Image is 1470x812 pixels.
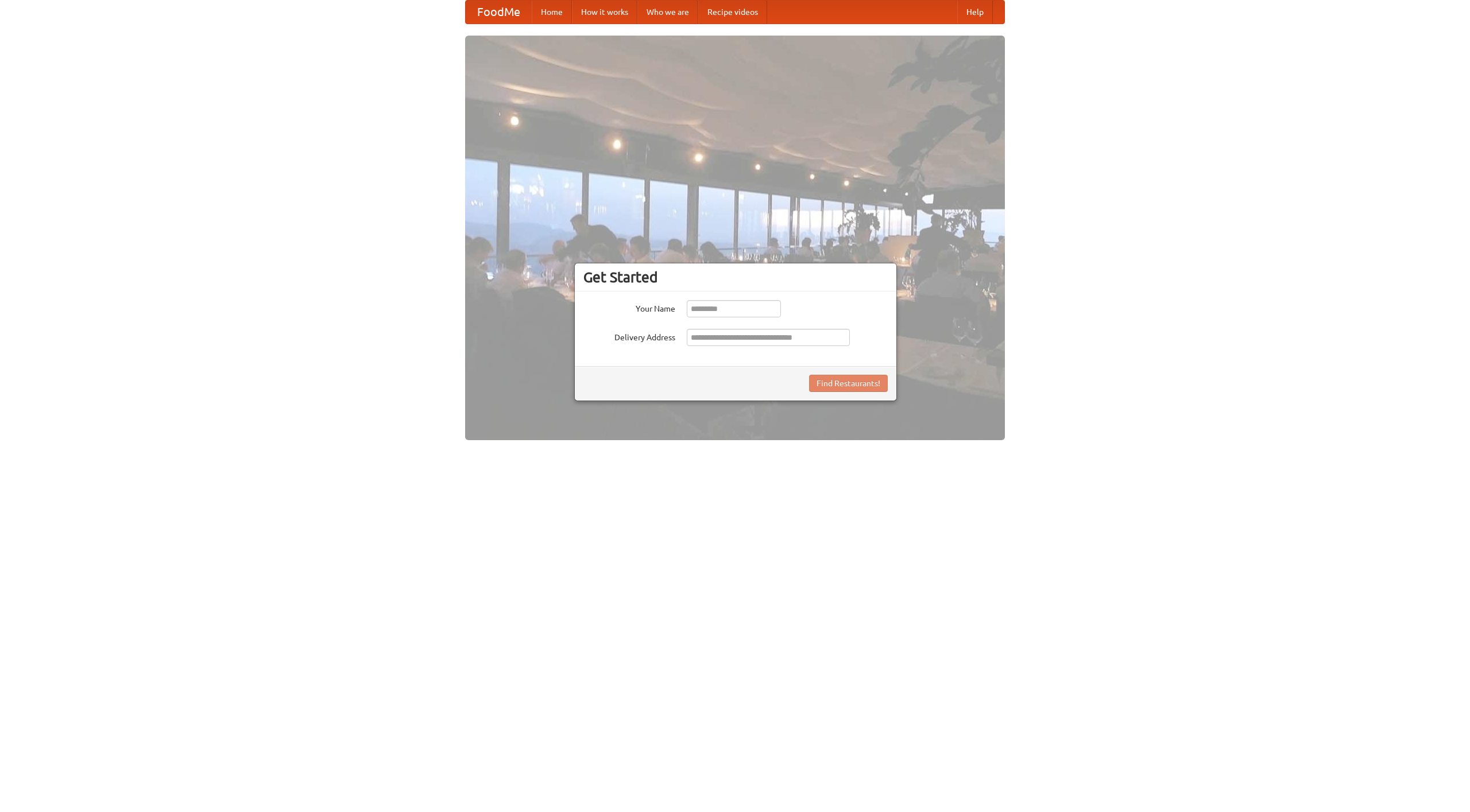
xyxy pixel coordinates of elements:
a: FoodMe [466,1,532,24]
h3: Get Started [583,269,888,286]
label: Delivery Address [583,329,675,343]
a: Recipe videos [698,1,767,24]
label: Your Name [583,300,675,314]
a: Help [957,1,993,24]
a: Who we are [637,1,698,24]
a: Home [532,1,572,24]
a: How it works [572,1,637,24]
button: Find Restaurants! [809,375,888,392]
